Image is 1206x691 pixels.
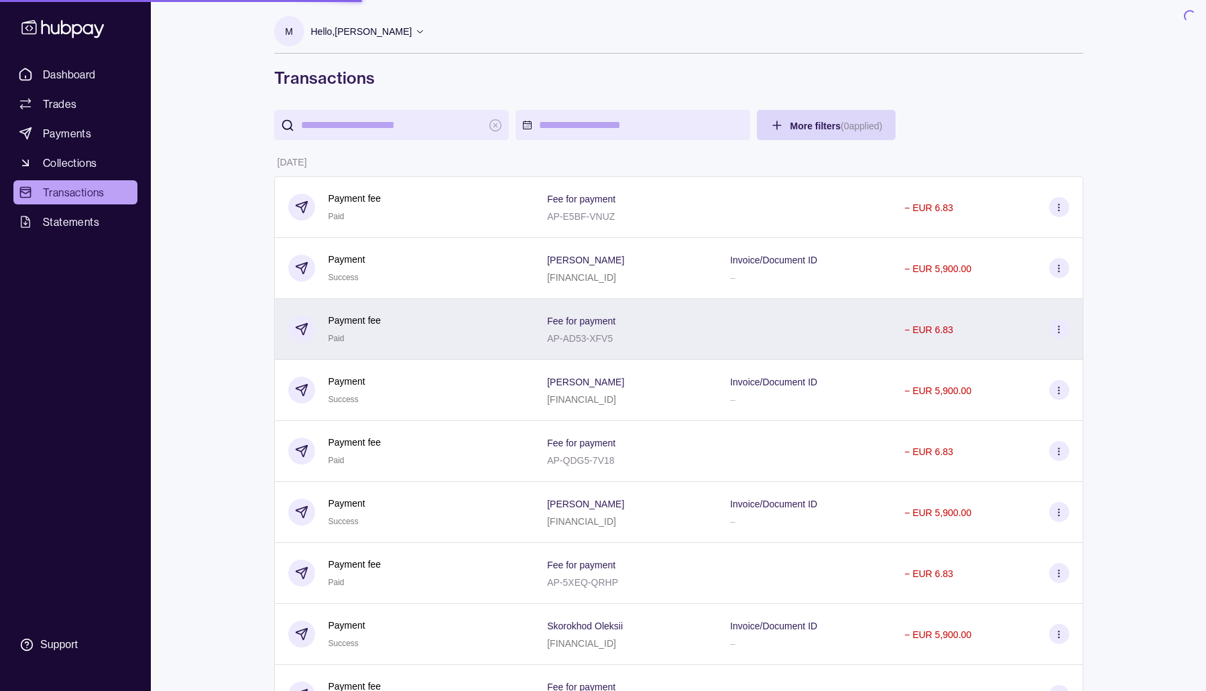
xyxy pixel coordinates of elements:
[904,446,953,457] p: − EUR 6.83
[328,374,365,389] p: Payment
[904,202,953,213] p: − EUR 6.83
[328,456,345,465] span: Paid
[43,155,97,171] span: Collections
[328,212,345,221] span: Paid
[547,255,624,265] p: [PERSON_NAME]
[547,272,616,283] p: [FINANCIAL_ID]
[40,637,78,652] div: Support
[328,313,381,328] p: Payment fee
[301,110,482,140] input: search
[43,96,76,112] span: Trades
[730,516,735,527] p: –
[13,92,137,116] a: Trades
[328,252,365,267] p: Payment
[547,316,615,326] p: Fee for payment
[328,435,381,450] p: Payment fee
[730,499,817,509] p: Invoice/Document ID
[547,394,616,405] p: [FINANCIAL_ID]
[13,121,137,145] a: Payments
[730,638,735,649] p: –
[790,121,883,131] span: More filters
[43,214,99,230] span: Statements
[278,157,307,168] p: [DATE]
[904,385,971,396] p: − EUR 5,900.00
[328,618,365,633] p: Payment
[13,210,137,234] a: Statements
[730,255,817,265] p: Invoice/Document ID
[904,629,971,640] p: − EUR 5,900.00
[547,455,614,466] p: AP-QDG5-7V18
[730,272,735,283] p: –
[13,180,137,204] a: Transactions
[311,24,412,39] p: Hello, [PERSON_NAME]
[328,557,381,572] p: Payment fee
[547,438,615,448] p: Fee for payment
[547,638,616,649] p: [FINANCIAL_ID]
[904,324,953,335] p: − EUR 6.83
[328,191,381,206] p: Payment fee
[328,395,359,404] span: Success
[43,125,91,141] span: Payments
[904,263,971,274] p: − EUR 5,900.00
[43,66,96,82] span: Dashboard
[547,499,624,509] p: [PERSON_NAME]
[547,333,613,344] p: AP-AD53-XFV5
[285,24,293,39] p: M
[547,194,615,204] p: Fee for payment
[328,334,345,343] span: Paid
[274,67,1083,88] h1: Transactions
[757,110,896,140] button: More filters(0applied)
[328,639,359,648] span: Success
[547,621,623,631] p: Skorokhod Oleksii
[328,496,365,511] p: Payment
[13,631,137,659] a: Support
[904,507,971,518] p: − EUR 5,900.00
[328,517,359,526] span: Success
[547,560,615,570] p: Fee for payment
[730,394,735,405] p: –
[328,273,359,282] span: Success
[328,578,345,587] span: Paid
[904,568,953,579] p: − EUR 6.83
[43,184,105,200] span: Transactions
[730,621,817,631] p: Invoice/Document ID
[841,121,882,131] p: ( 0 applied)
[547,211,615,222] p: AP-E5BF-VNUZ
[13,62,137,86] a: Dashboard
[547,377,624,387] p: [PERSON_NAME]
[730,377,817,387] p: Invoice/Document ID
[547,577,618,588] p: AP-5XEQ-QRHP
[547,516,616,527] p: [FINANCIAL_ID]
[13,151,137,175] a: Collections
